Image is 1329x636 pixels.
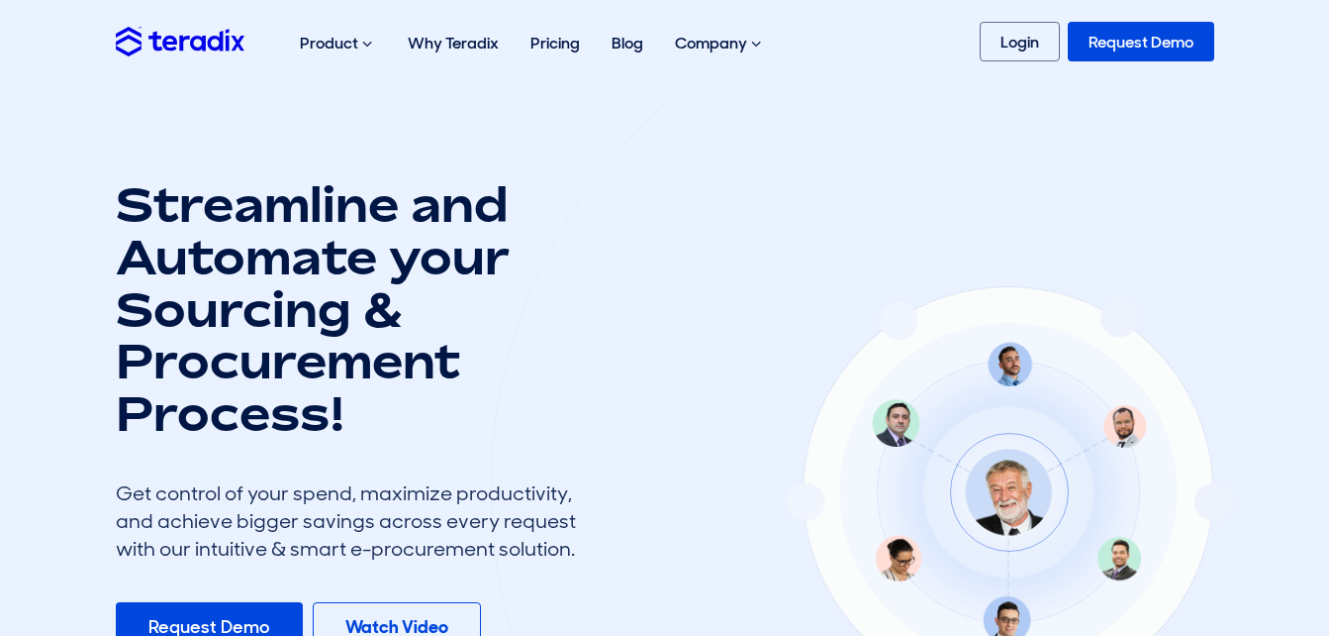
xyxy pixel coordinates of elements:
[284,12,392,75] div: Product
[515,12,596,74] a: Pricing
[116,178,591,440] h1: Streamline and Automate your Sourcing & Procurement Process!
[980,22,1060,61] a: Login
[1068,22,1214,61] a: Request Demo
[392,12,515,74] a: Why Teradix
[659,12,781,75] div: Company
[596,12,659,74] a: Blog
[116,27,244,55] img: Teradix logo
[116,479,591,563] div: Get control of your spend, maximize productivity, and achieve bigger savings across every request...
